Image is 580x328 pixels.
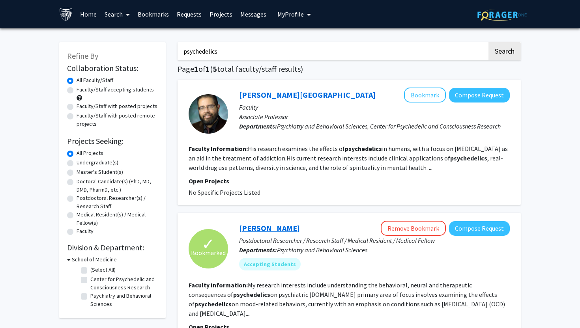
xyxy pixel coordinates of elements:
[189,188,260,196] span: No Specific Projects Listed
[189,281,505,317] fg-read-more: My research interests include understanding the behavioral, neural and therapeutic consequences o...
[239,112,510,121] p: Associate Professor
[449,221,510,236] button: Compose Request to Praachi Tiwari
[202,240,215,248] span: ✓
[77,211,158,227] label: Medical Resident(s) / Medical Fellow(s)
[404,88,446,102] button: Add Albert Garcia-Romeu to Bookmarks
[449,88,510,102] button: Compose Request to Albert Garcia-Romeu
[90,275,156,292] label: Center for Psychedelic and Consciousness Research
[450,154,487,162] b: psychedelics
[77,227,94,235] label: Faculty
[77,86,154,94] label: Faculty/Staff accepting students
[90,292,156,308] label: Psychiatry and Behavioral Sciences
[67,51,98,61] span: Refine By
[239,258,301,270] mat-chip: Accepting Students
[90,266,116,274] label: (Select All)
[178,42,487,60] input: Search Keywords
[77,76,113,84] label: All Faculty/Staff
[77,158,118,167] label: Undergraduate(s)
[233,291,270,298] b: psychedelics
[101,0,134,28] a: Search
[72,255,117,264] h3: School of Medicine
[77,194,158,211] label: Postdoctoral Researcher(s) / Research Staff
[77,168,123,176] label: Master's Student(s)
[189,145,248,153] b: Faculty Information:
[67,243,158,252] h2: Division & Department:
[239,122,277,130] b: Departments:
[67,136,158,146] h2: Projects Seeking:
[173,0,206,28] a: Requests
[77,177,158,194] label: Doctoral Candidate(s) (PhD, MD, DMD, PharmD, etc.)
[477,9,527,21] img: ForagerOne Logo
[59,7,73,21] img: Johns Hopkins University Logo
[77,149,103,157] label: All Projects
[381,221,446,236] button: Remove Bookmark
[239,102,510,112] p: Faculty
[236,0,270,28] a: Messages
[178,64,521,74] h1: Page of ( total faculty/staff results)
[195,300,232,308] b: psychedelics
[239,246,277,254] b: Departments:
[488,42,521,60] button: Search
[191,248,226,257] span: Bookmarked
[67,63,158,73] h2: Collaboration Status:
[189,145,508,171] fg-read-more: His research examines the effects of in humans, with a focus on [MEDICAL_DATA] as an aid in the t...
[345,145,382,153] b: psychedelics
[206,64,210,74] span: 1
[239,223,300,233] a: [PERSON_NAME]
[277,122,501,130] span: Psychiatry and Behavioral Sciences, Center for Psychedelic and Consciousness Research
[277,10,304,18] span: My Profile
[213,64,217,74] span: 5
[76,0,101,28] a: Home
[194,64,198,74] span: 1
[206,0,236,28] a: Projects
[77,102,157,110] label: Faculty/Staff with posted projects
[77,112,158,128] label: Faculty/Staff with posted remote projects
[239,236,510,245] p: Postdoctoral Researcher / Research Staff / Medical Resident / Medical Fellow
[189,176,510,186] p: Open Projects
[277,246,367,254] span: Psychiatry and Behavioral Sciences
[6,293,34,322] iframe: Chat
[189,281,248,289] b: Faculty Information:
[239,90,376,100] a: [PERSON_NAME][GEOGRAPHIC_DATA]
[134,0,173,28] a: Bookmarks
